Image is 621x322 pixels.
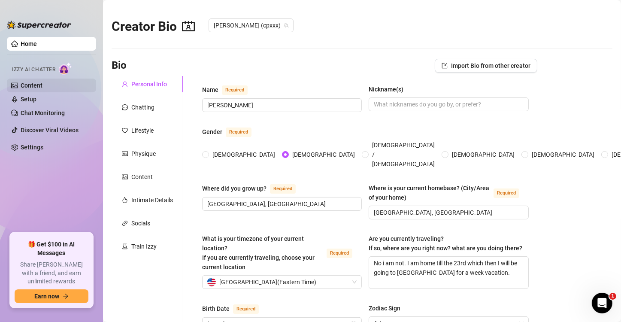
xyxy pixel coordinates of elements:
span: Izzy AI Chatter [12,66,55,74]
span: arrow-right [63,293,69,299]
span: picture [122,174,128,180]
label: Gender [202,127,261,137]
div: Content [131,172,153,182]
span: [DEMOGRAPHIC_DATA] [289,150,358,159]
div: Train Izzy [131,242,157,251]
a: Settings [21,144,43,151]
iframe: Intercom live chat [592,293,612,313]
a: Home [21,40,37,47]
span: experiment [122,243,128,249]
span: [DEMOGRAPHIC_DATA] [528,150,598,159]
span: link [122,220,128,226]
span: heart [122,128,128,134]
span: Required [233,304,259,314]
div: Chatting [131,103,154,112]
span: Required [494,188,519,198]
div: Gender [202,127,222,137]
h2: Creator Bio [112,18,195,35]
div: Where is your current homebase? (City/Area of your home) [369,183,490,202]
span: Are you currently traveling? If so, where are you right now? what are you doing there? [369,235,522,252]
span: 1 [609,293,616,300]
div: Where did you grow up? [202,184,267,193]
span: fire [122,197,128,203]
input: Where is your current homebase? (City/Area of your home) [374,208,521,217]
span: user [122,81,128,87]
div: Socials [131,219,150,228]
span: Required [226,128,251,137]
label: Name [202,85,257,95]
span: idcard [122,151,128,157]
span: [DEMOGRAPHIC_DATA] [209,150,279,159]
h3: Bio [112,59,127,73]
label: Nickname(s) [369,85,409,94]
button: Import Bio from other creator [435,59,537,73]
a: Discover Viral Videos [21,127,79,134]
div: Birth Date [202,304,230,313]
span: David (cpxxx) [214,19,288,32]
div: Intimate Details [131,195,173,205]
span: [GEOGRAPHIC_DATA] ( Eastern Time ) [219,276,316,289]
label: Zodiac Sign [369,304,406,313]
input: Name [207,100,355,110]
img: AI Chatter [59,62,72,75]
a: Setup [21,96,36,103]
textarea: No i am not. I am home till the 23rd which then I will be going to [GEOGRAPHIC_DATA] for a week v... [369,257,528,289]
span: What is your timezone of your current location? If you are currently traveling, choose your curre... [202,235,315,270]
input: Where did you grow up? [207,199,355,209]
img: logo-BBDzfeDw.svg [7,21,71,29]
div: Nickname(s) [369,85,403,94]
span: [DEMOGRAPHIC_DATA] [448,150,518,159]
input: Nickname(s) [374,100,521,109]
span: team [284,23,289,28]
div: Name [202,85,218,94]
label: Birth Date [202,304,268,314]
span: Share [PERSON_NAME] with a friend, and earn unlimited rewards [15,261,88,286]
span: Required [222,85,248,95]
div: Physique [131,149,156,158]
button: Earn nowarrow-right [15,289,88,303]
a: Chat Monitoring [21,109,65,116]
span: Earn now [34,293,59,300]
div: Zodiac Sign [369,304,400,313]
label: Where did you grow up? [202,183,305,194]
div: Lifestyle [131,126,154,135]
span: import [442,63,448,69]
a: Content [21,82,42,89]
span: message [122,104,128,110]
img: us [207,278,216,286]
span: Import Bio from other creator [451,62,530,69]
span: contacts [182,20,195,33]
span: [DEMOGRAPHIC_DATA] / [DEMOGRAPHIC_DATA] [369,140,438,169]
span: Required [327,249,352,258]
div: Personal Info [131,79,167,89]
label: Where is your current homebase? (City/Area of your home) [369,183,528,202]
span: 🎁 Get $100 in AI Messages [15,240,88,257]
span: Required [270,184,296,194]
